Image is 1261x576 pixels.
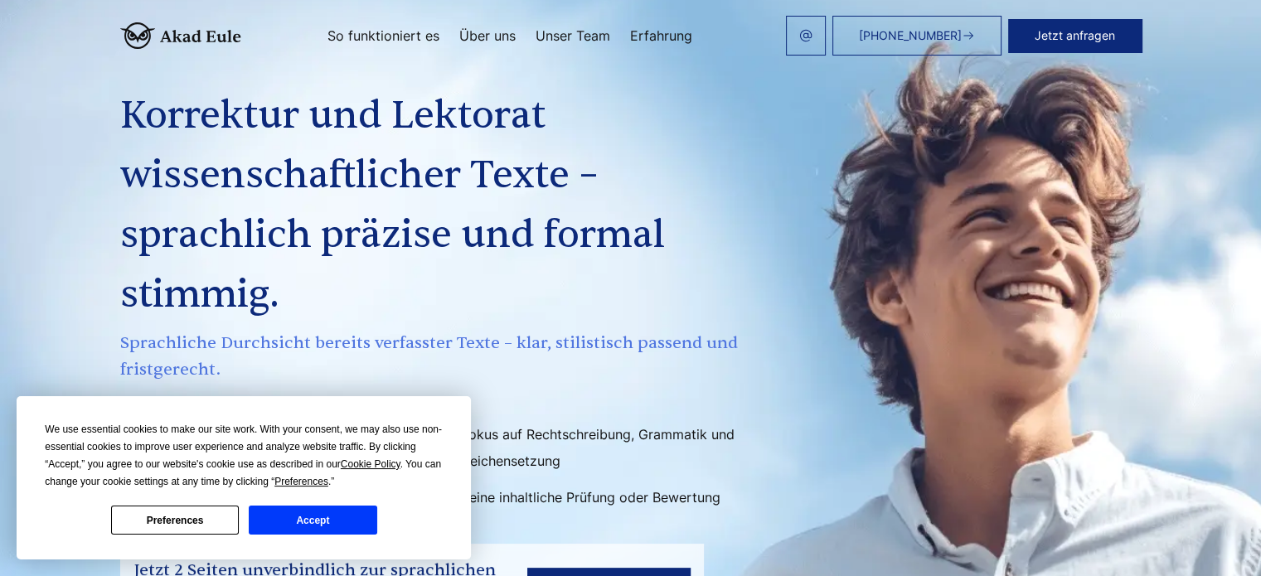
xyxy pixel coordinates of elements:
span: Sprachliche Durchsicht bereits verfasster Texte – klar, stilistisch passend und fristgerecht. [120,330,744,383]
span: Cookie Policy [341,458,400,470]
span: [PHONE_NUMBER] [859,29,962,42]
span: Preferences [274,476,328,487]
a: So funktioniert es [327,29,439,42]
a: Über uns [459,29,516,42]
h1: Korrektur und Lektorat wissenschaftlicher Texte – sprachlich präzise und formal stimmig. [120,86,744,325]
li: Fokus auf Rechtschreibung, Grammatik und Zeichensetzung [435,421,740,474]
a: [PHONE_NUMBER] [832,16,1002,56]
a: Unser Team [536,29,610,42]
button: Jetzt anfragen [1008,19,1142,52]
img: logo [120,22,241,49]
img: email [799,29,812,42]
div: We use essential cookies to make our site work. With your consent, we may also use non-essential ... [45,421,443,491]
button: Accept [249,506,376,535]
li: Keine inhaltliche Prüfung oder Bewertung [435,484,740,511]
button: Preferences [111,506,239,535]
a: Erfahrung [630,29,692,42]
div: Cookie Consent Prompt [17,396,471,559]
